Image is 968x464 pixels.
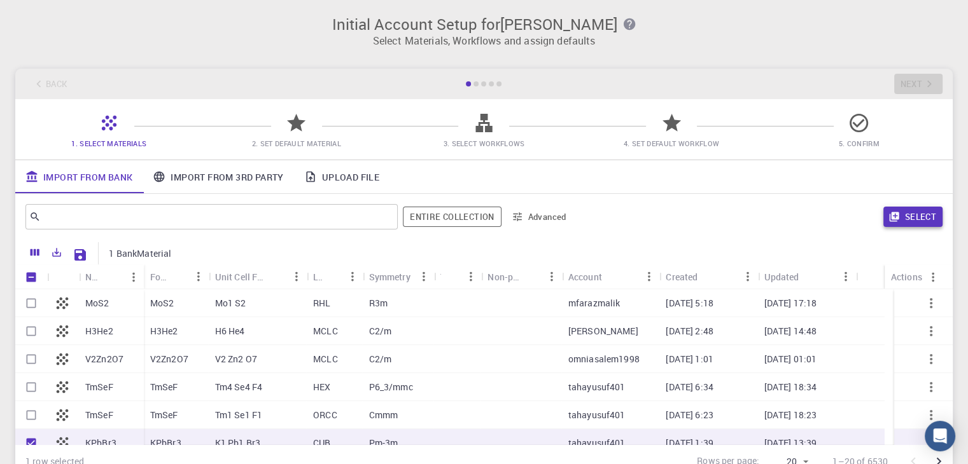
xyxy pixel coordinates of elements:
[23,15,945,33] h3: Initial Account Setup for [PERSON_NAME]
[209,264,307,289] div: Unit Cell Formula
[71,139,146,148] span: 1. Select Materials
[488,264,521,289] div: Non-periodic
[123,267,144,287] button: Menu
[568,381,626,393] p: tahayusuf401
[342,266,362,287] button: Menu
[150,353,188,365] p: V2Zn2O7
[568,264,602,289] div: Account
[313,381,330,393] p: HEX
[215,297,246,310] p: Mo1 S2
[368,409,398,421] p: Cmmm
[443,139,524,148] span: 3. Select Workflows
[568,297,621,310] p: mfarazmalik
[25,9,71,20] span: Support
[47,264,79,289] div: Icon
[215,381,263,393] p: Tm4 Se4 F4
[321,266,342,287] button: Sort
[368,297,387,310] p: R3m
[150,437,181,449] p: KPbBr3
[764,325,817,338] p: [DATE] 14:48
[764,297,817,310] p: [DATE] 17:18
[602,266,622,287] button: Sort
[666,409,713,421] p: [DATE] 6:23
[403,207,501,227] button: Entire collection
[266,266,286,287] button: Sort
[313,297,330,310] p: RHL
[215,264,266,289] div: Unit Cell Formula
[737,266,757,287] button: Menu
[368,264,410,289] div: Symmetry
[15,160,143,193] a: Import From Bank
[143,160,293,193] a: Import From 3rd Party
[215,409,263,421] p: Tm1 Se1 F1
[698,266,718,287] button: Sort
[85,264,103,289] div: Name
[150,325,178,338] p: H3He2
[883,207,943,227] button: Select
[368,381,412,393] p: P6_3/mmc
[666,297,713,310] p: [DATE] 5:18
[666,353,713,365] p: [DATE] 1:01
[252,139,341,148] span: 2. Set Default Material
[150,297,174,310] p: MoS2
[839,139,880,148] span: 5. Confirm
[481,264,561,289] div: Non-periodic
[368,353,391,365] p: C2/m
[368,325,391,338] p: C2/m
[85,325,113,338] p: H3He2
[403,207,501,227] span: Filter throughout whole library including sets (folders)
[666,264,698,289] div: Created
[313,409,337,421] p: ORCC
[799,266,819,287] button: Sort
[188,266,209,287] button: Menu
[67,242,93,268] button: Save Explorer Settings
[764,437,817,449] p: [DATE] 13:39
[757,264,855,289] div: Updated
[891,264,922,289] div: Actions
[521,266,542,287] button: Sort
[215,353,257,365] p: V2 Zn2 O7
[414,266,434,287] button: Menu
[885,264,943,289] div: Actions
[542,266,562,287] button: Menu
[85,381,113,393] p: TmSeF
[764,264,799,289] div: Updated
[85,437,116,449] p: KPbBr3
[79,264,144,289] div: Name
[666,437,713,449] p: [DATE] 1:39
[666,325,713,338] p: [DATE] 2:48
[568,437,626,449] p: tahayusuf401
[507,207,573,227] button: Advanced
[568,409,626,421] p: tahayusuf401
[313,325,338,338] p: MCLC
[764,353,817,365] p: [DATE] 01:01
[440,266,461,287] button: Sort
[925,421,955,451] div: Open Intercom Messenger
[215,325,245,338] p: H6 He4
[150,409,178,421] p: TmSeF
[286,266,307,287] button: Menu
[362,264,433,289] div: Symmetry
[215,437,261,449] p: K1 Pb1 Br3
[109,247,171,260] p: 1 BankMaterial
[568,325,638,338] p: [PERSON_NAME]
[46,242,67,263] button: Export
[923,267,943,287] button: Menu
[313,353,338,365] p: MCLC
[150,264,168,289] div: Formula
[624,139,719,148] span: 4. Set Default Workflow
[168,266,188,287] button: Sort
[434,264,481,289] div: Tags
[368,437,398,449] p: Pm-3m
[103,267,123,287] button: Sort
[659,264,757,289] div: Created
[85,297,109,310] p: MoS2
[23,33,945,48] p: Select Materials, Workflows and assign defaults
[461,266,481,287] button: Menu
[85,409,113,421] p: TmSeF
[313,437,330,449] p: CUB
[144,264,209,289] div: Formula
[639,266,659,287] button: Menu
[24,242,46,263] button: Columns
[562,264,660,289] div: Account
